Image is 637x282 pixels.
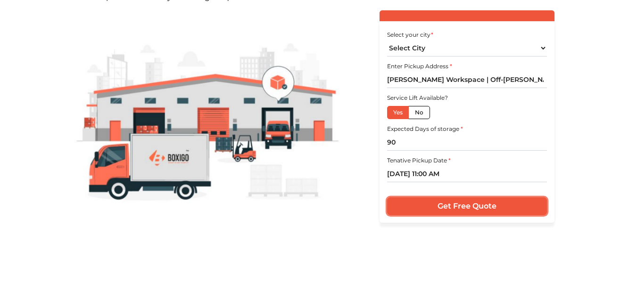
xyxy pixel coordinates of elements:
label: Tenative Pickup Date [387,156,451,165]
input: Get Free Quote [387,197,547,215]
label: Select your city [387,31,433,39]
label: Service Lift Available? [387,94,448,102]
label: No [408,106,430,119]
input: Ex: 365 [387,134,547,151]
label: Yes [387,106,409,119]
input: Pickup date [387,166,547,182]
label: Expected Days of storage [387,125,463,133]
label: Enter Pickup Address [387,62,452,71]
input: Select Building or Nearest Landmark [387,72,547,88]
